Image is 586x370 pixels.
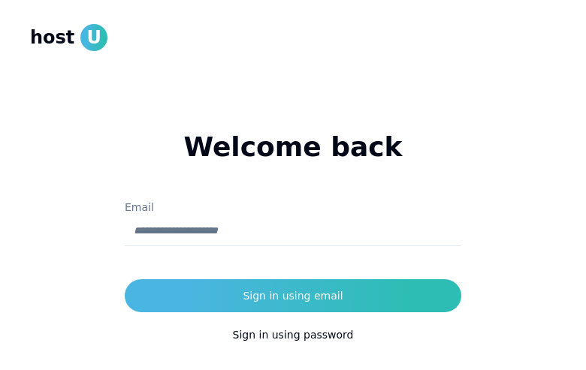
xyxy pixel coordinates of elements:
[125,279,461,312] button: Sign in using email
[80,24,107,51] span: U
[243,288,343,303] div: Sign in using email
[30,26,74,50] span: host
[125,201,154,213] label: Email
[30,24,107,51] a: hostU
[125,132,461,162] h1: Welcome back
[125,318,461,351] button: Sign in using password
